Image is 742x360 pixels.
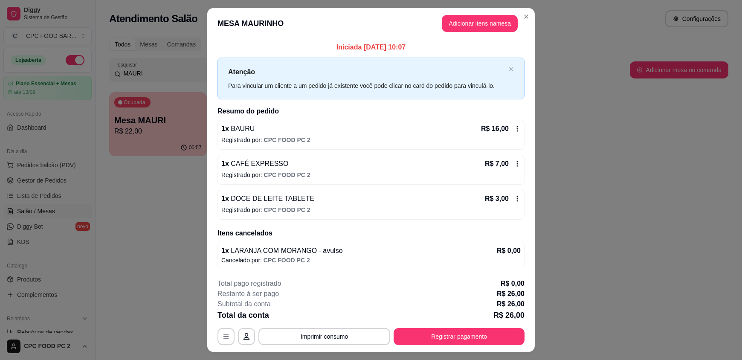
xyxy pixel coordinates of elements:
[509,67,514,72] button: close
[221,171,521,179] p: Registrado por:
[481,124,509,134] p: R$ 16,00
[217,228,525,238] h2: Itens cancelados
[217,309,269,321] p: Total da conta
[501,279,525,289] p: R$ 0,00
[217,279,281,289] p: Total pago registrado
[264,171,310,178] span: CPC FOOD PC 2
[497,246,521,256] p: R$ 0,00
[485,194,509,204] p: R$ 3,00
[221,124,255,134] p: 1 x
[221,246,343,256] p: 1 x
[519,10,533,23] button: Close
[228,67,505,77] p: Atenção
[493,309,525,321] p: R$ 26,00
[229,160,289,167] span: CAFÉ EXPRESSO
[217,42,525,52] p: Iniciada [DATE] 10:07
[258,328,390,345] button: Imprimir consumo
[264,257,310,264] span: CPC FOOD PC 2
[221,159,288,169] p: 1 x
[228,81,505,90] div: Para vincular um cliente a um pedido já existente você pode clicar no card do pedido para vinculá...
[207,8,535,39] header: MESA MAURINHO
[221,206,521,214] p: Registrado por:
[442,15,518,32] button: Adicionar itens namesa
[221,136,521,144] p: Registrado por:
[497,289,525,299] p: R$ 26,00
[229,195,314,202] span: DOCE DE LEITE TABLETE
[221,194,314,204] p: 1 x
[221,256,521,264] p: Cancelado por:
[217,289,279,299] p: Restante à ser pago
[497,299,525,309] p: R$ 26,00
[485,159,509,169] p: R$ 7,00
[217,106,525,116] h2: Resumo do pedido
[394,328,525,345] button: Registrar pagamento
[229,125,255,132] span: BAURU
[264,136,310,143] span: CPC FOOD PC 2
[217,299,271,309] p: Subtotal da conta
[264,206,310,213] span: CPC FOOD PC 2
[229,247,343,254] span: LARANJA COM MORANGO - avulso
